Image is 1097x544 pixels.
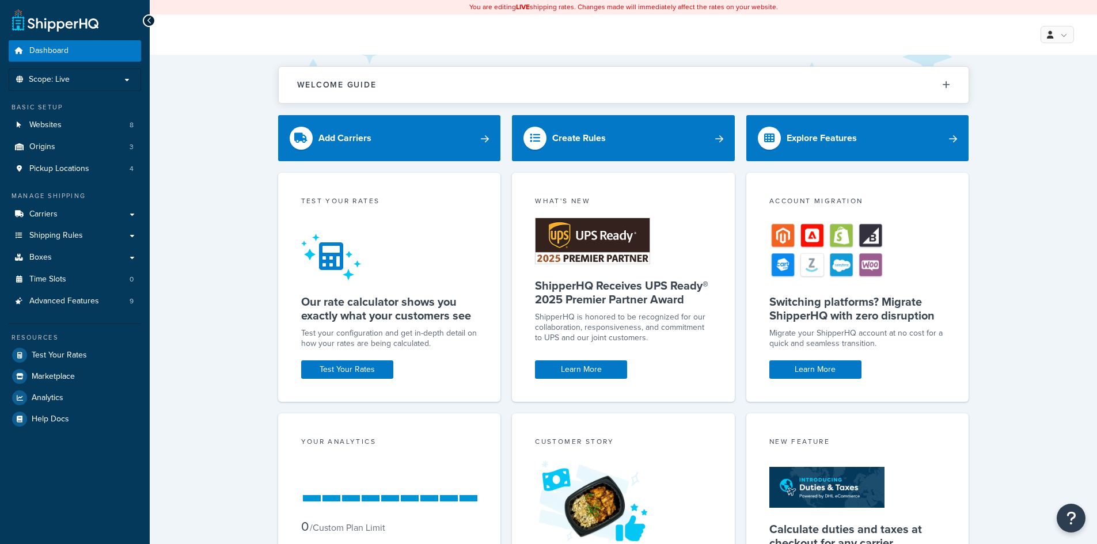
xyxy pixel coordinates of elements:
span: Help Docs [32,414,69,424]
li: Origins [9,136,141,158]
li: Pickup Locations [9,158,141,180]
li: Time Slots [9,269,141,290]
a: Advanced Features9 [9,291,141,312]
span: 0 [301,517,309,536]
div: Create Rules [552,130,606,146]
div: Test your configuration and get in-depth detail on how your rates are being calculated. [301,328,478,349]
div: Basic Setup [9,102,141,112]
span: Scope: Live [29,75,70,85]
a: Learn More [535,360,627,379]
span: Carriers [29,210,58,219]
a: Pickup Locations4 [9,158,141,180]
a: Test Your Rates [9,345,141,366]
div: Resources [9,333,141,343]
a: Carriers [9,204,141,225]
div: Manage Shipping [9,191,141,201]
b: LIVE [516,2,530,12]
div: New Feature [769,436,946,450]
div: Account Migration [769,196,946,209]
span: Time Slots [29,275,66,284]
a: Add Carriers [278,115,501,161]
span: 4 [130,164,134,174]
button: Welcome Guide [279,67,969,103]
a: Origins3 [9,136,141,158]
span: Dashboard [29,46,69,56]
span: 9 [130,296,134,306]
a: Help Docs [9,409,141,429]
span: Advanced Features [29,296,99,306]
div: Migrate your ShipperHQ account at no cost for a quick and seamless transition. [769,328,946,349]
h5: Our rate calculator shows you exactly what your customers see [301,295,478,322]
a: Learn More [769,360,861,379]
a: Explore Features [746,115,969,161]
a: Analytics [9,387,141,408]
a: Marketplace [9,366,141,387]
span: Pickup Locations [29,164,89,174]
div: Test your rates [301,196,478,209]
small: / Custom Plan Limit [310,521,385,534]
div: Explore Features [787,130,857,146]
span: Marketplace [32,372,75,382]
a: Websites8 [9,115,141,136]
a: Test Your Rates [301,360,393,379]
span: Boxes [29,253,52,263]
h5: Switching platforms? Migrate ShipperHQ with zero disruption [769,295,946,322]
div: Add Carriers [318,130,371,146]
div: Customer Story [535,436,712,450]
span: Origins [29,142,55,152]
a: Dashboard [9,40,141,62]
p: ShipperHQ is honored to be recognized for our collaboration, responsiveness, and commitment to UP... [535,312,712,343]
h2: Welcome Guide [297,81,377,89]
li: Websites [9,115,141,136]
h5: ShipperHQ Receives UPS Ready® 2025 Premier Partner Award [535,279,712,306]
li: Advanced Features [9,291,141,312]
span: 8 [130,120,134,130]
span: Test Your Rates [32,351,87,360]
div: What's New [535,196,712,209]
span: 3 [130,142,134,152]
button: Open Resource Center [1057,504,1085,532]
span: Websites [29,120,62,130]
a: Create Rules [512,115,735,161]
a: Time Slots0 [9,269,141,290]
span: Analytics [32,393,63,403]
a: Boxes [9,247,141,268]
a: Shipping Rules [9,225,141,246]
span: Shipping Rules [29,231,83,241]
span: 0 [130,275,134,284]
div: Your Analytics [301,436,478,450]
